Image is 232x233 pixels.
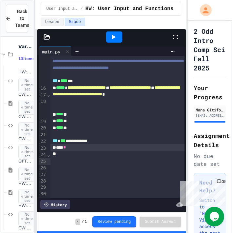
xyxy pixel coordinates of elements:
span: No time set [18,78,38,93]
div: History [40,200,70,209]
div: 24 [39,151,47,158]
span: Back to Teams [15,8,29,29]
span: Submit Answer [145,219,176,224]
div: No due date set [194,152,226,168]
span: CW: Integers and Floats Individual [18,114,32,120]
div: 15 [39,52,47,85]
span: CW: Strings Individual [18,225,32,231]
div: 26 [39,165,47,171]
span: CW: Integers and Floats Team [18,136,32,142]
span: No time set [18,211,38,226]
div: [EMAIL_ADDRESS][DOMAIN_NAME] [196,113,224,118]
span: Fold line [47,152,50,157]
span: No time set [18,122,38,137]
div: 22 [39,138,47,145]
div: 29 [39,184,47,191]
span: HW: Strings Notes [18,203,32,209]
div: 27 [39,171,47,178]
div: main.py [39,48,64,55]
span: 1 [85,219,87,224]
span: 13 items [18,57,35,61]
span: No time set [18,100,38,115]
h2: Assignment Details [194,131,226,149]
span: Fold line [47,92,50,97]
div: Chat with us now!Close [3,3,45,42]
span: No time set [18,167,38,182]
div: 18 [39,98,47,118]
div: Mana Gitiforooz [196,107,224,113]
span: HW: Variables and Data Types [18,181,32,186]
span: HW: User Input and Functions [86,5,174,13]
span: OPTIONAL: Review - Mathematical Operators [18,159,32,164]
span: HW: Integers & Floats Notes [18,69,32,75]
div: 21 [39,132,47,138]
h1: 2 Odd Intro Comp Sci Fall 2025 [194,27,226,72]
button: Submit Answer [140,217,181,227]
div: 30 [39,191,47,197]
h2: Your Progress [194,83,226,102]
button: Review pending [92,216,136,227]
span: / [82,219,84,224]
div: 20 [39,125,47,131]
div: 16 [39,85,47,92]
span: - [75,219,80,225]
iframe: chat widget [178,178,225,206]
div: 19 [39,119,47,125]
div: 23 [39,145,47,152]
div: main.py [39,47,72,56]
iframe: chat widget [204,207,225,226]
span: CW: Mathematical Operators [18,92,32,97]
div: 28 [39,178,47,184]
button: Grade [65,18,85,26]
span: No time set [18,145,38,160]
div: My Account [193,3,213,18]
button: Lesson [41,18,63,26]
div: 25 [39,158,47,165]
button: Back to Teams [6,5,28,32]
span: / [80,6,83,11]
span: Variables [18,44,32,49]
div: 17 [39,92,47,98]
span: No time set [18,189,38,204]
span: User Input and Functions [46,6,78,11]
